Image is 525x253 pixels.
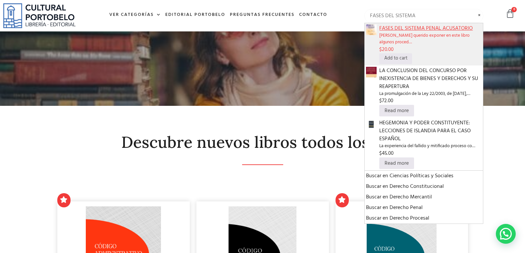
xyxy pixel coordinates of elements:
[379,46,394,54] bdi: 20.00
[366,68,377,76] a: LA CONCLUSION DEL CONCURSO POR INEXISTENCIA DE BIENES Y DERECHOS Y SU REAPERTURA
[366,67,377,77] img: la_conclusion_de_con-1.jpg
[366,120,377,129] a: HEGEMONIA Y PODER CONSTITUYENTE: LECCIONES DE ISLANDIA PARA EL CASO ESPAÑOL
[379,97,382,105] span: $
[379,149,394,157] bdi: 45.00
[379,143,482,149] span: La experiencia del fallido y mitificado proceso co…
[366,172,482,180] a: Buscar en Ciencias Políticas y Sociales
[379,24,482,54] a: FASES DEL SISTEMA PENAL ACUSATORIO[PERSON_NAME] querido exponer en este libro algunos proced…$20.00
[379,24,482,32] span: FASES DEL SISTEMA PENAL ACUSATORIO
[228,8,297,22] a: Preguntas frecuentes
[379,105,414,117] a: Read more about “LA CONCLUSION DEL CONCURSO POR INEXISTENCIA DE BIENES Y DERECHOS Y SU REAPERTURA”
[379,53,412,64] a: Add to cart: “FASES DEL SISTEMA PENAL ACUSATORIO”
[163,8,228,22] a: Editorial Portobelo
[366,204,482,212] a: Buscar en Derecho Penal
[379,67,482,91] span: LA CONCLUSION DEL CONCURSO POR INEXISTENCIA DE BIENES Y DERECHOS Y SU REAPERTURA
[379,46,382,54] span: $
[379,91,482,97] span: La promulgación de la Ley 22/2003, de [DATE],…
[505,9,515,19] a: 0
[366,25,377,34] a: FASES DEL SISTEMA PENAL ACUSATORIO
[511,7,517,12] span: 0
[364,9,483,23] input: Búsqueda
[366,214,482,222] a: Buscar en Derecho Procesal
[366,24,377,35] img: castillo_miranda.png
[107,8,163,22] a: Ver Categorías
[379,32,482,46] span: [PERSON_NAME] querido exponer en este libro algunos proced…
[366,119,377,130] img: hegemonia-y-poder-constituyente-lecciones-de-islandia-para-el-caso-espanol-duo-papel-ebook-2.jpg
[379,119,482,157] a: HEGEMONIA Y PODER CONSTITUYENTE: LECCIONES DE ISLANDIA PARA EL CASO ESPAÑOLLa experiencia del fal...
[366,193,482,201] a: Buscar en Derecho Mercantil
[379,119,482,143] span: HEGEMONIA Y PODER CONSTITUYENTE: LECCIONES DE ISLANDIA PARA EL CASO ESPAÑOL
[379,67,482,105] a: LA CONCLUSION DEL CONCURSO POR INEXISTENCIA DE BIENES Y DERECHOS Y SU REAPERTURALa promulgación d...
[297,8,330,22] a: Contacto
[366,183,482,190] a: Buscar en Derecho Constitucional
[379,149,382,157] span: $
[379,97,393,105] bdi: 72.00
[379,157,414,169] a: Read more about “HEGEMONIA Y PODER CONSTITUYENTE: LECCIONES DE ISLANDIA PARA EL CASO ESPAÑOL”
[57,134,468,151] h2: Descubre nuevos libros todos los días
